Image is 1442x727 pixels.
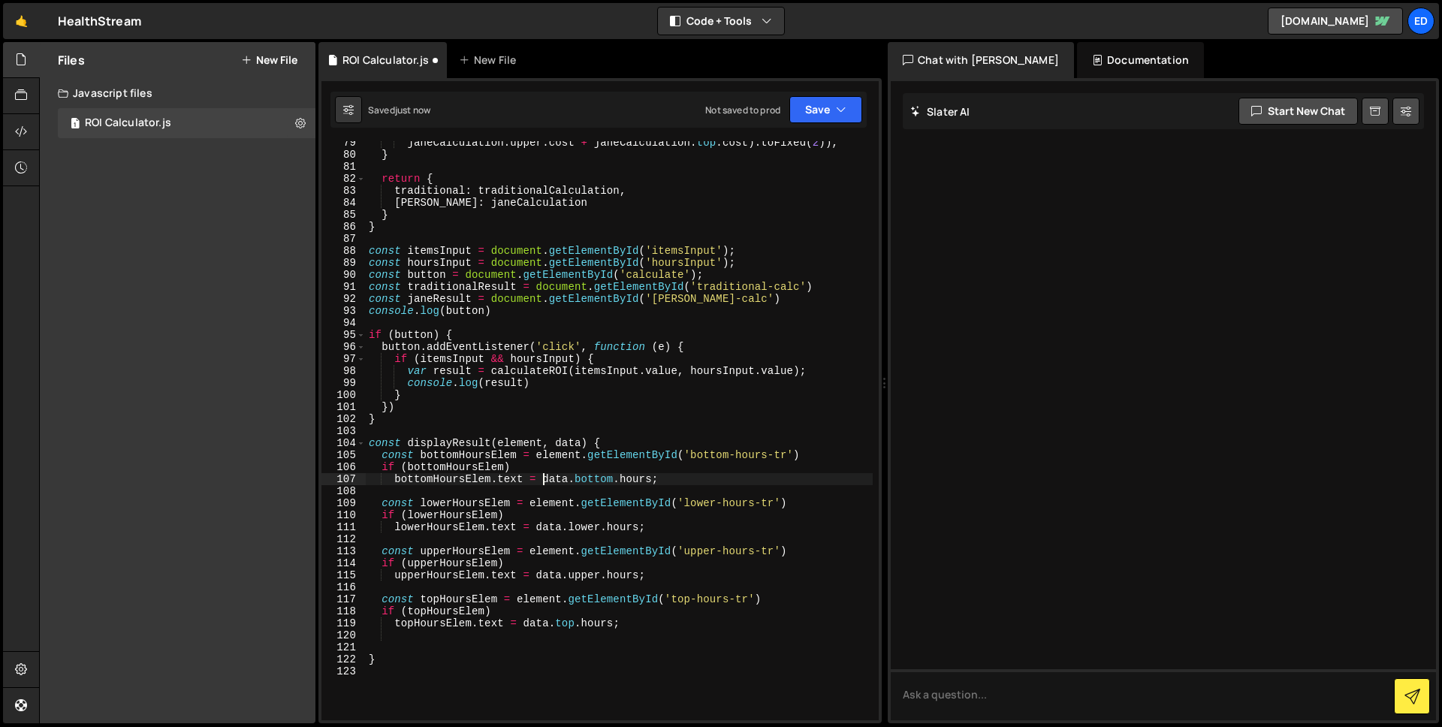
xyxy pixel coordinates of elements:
div: just now [395,104,430,116]
div: 109 [321,497,366,509]
div: ROI Calculator.js [85,116,171,130]
div: 90 [321,269,366,281]
div: 82 [321,173,366,185]
div: 96 [321,341,366,353]
button: Code + Tools [658,8,784,35]
button: New File [241,54,297,66]
div: 86 [321,221,366,233]
button: Start new chat [1238,98,1358,125]
div: 93 [321,305,366,317]
span: 1 [71,119,80,131]
div: 81 [321,161,366,173]
div: 85 [321,209,366,221]
div: 79 [321,137,366,149]
div: 113 [321,545,366,557]
a: 🤙 [3,3,40,39]
div: 88 [321,245,366,257]
div: 89 [321,257,366,269]
div: 106 [321,461,366,473]
div: 114 [321,557,366,569]
div: Saved [368,104,430,116]
div: 104 [321,437,366,449]
div: 121 [321,641,366,653]
div: New File [459,53,522,68]
div: 119 [321,617,366,629]
div: Documentation [1077,42,1204,78]
div: 16443/44537.js [58,108,315,138]
div: Not saved to prod [705,104,780,116]
div: 87 [321,233,366,245]
div: 98 [321,365,366,377]
div: 102 [321,413,366,425]
div: 123 [321,665,366,677]
div: 122 [321,653,366,665]
div: 100 [321,389,366,401]
div: 115 [321,569,366,581]
button: Save [789,96,862,123]
div: Javascript files [40,78,315,108]
div: 107 [321,473,366,485]
div: 103 [321,425,366,437]
div: 116 [321,581,366,593]
div: Chat with [PERSON_NAME] [888,42,1074,78]
div: 101 [321,401,366,413]
div: 95 [321,329,366,341]
div: 108 [321,485,366,497]
div: 92 [321,293,366,305]
a: [DOMAIN_NAME] [1268,8,1403,35]
div: 99 [321,377,366,389]
div: 110 [321,509,366,521]
h2: Slater AI [910,104,970,119]
a: Ed [1407,8,1434,35]
div: 105 [321,449,366,461]
div: 83 [321,185,366,197]
div: 94 [321,317,366,329]
div: 91 [321,281,366,293]
div: 84 [321,197,366,209]
h2: Files [58,52,85,68]
div: 80 [321,149,366,161]
div: 120 [321,629,366,641]
div: 118 [321,605,366,617]
div: 97 [321,353,366,365]
div: ROI Calculator.js [342,53,429,68]
div: HealthStream [58,12,141,30]
div: 117 [321,593,366,605]
div: 111 [321,521,366,533]
div: 112 [321,533,366,545]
